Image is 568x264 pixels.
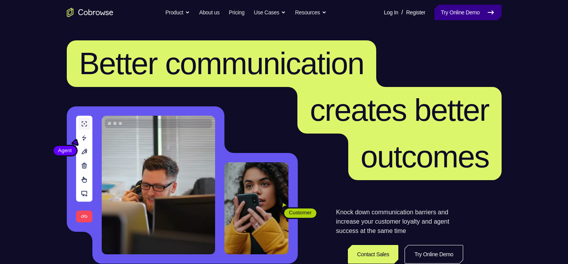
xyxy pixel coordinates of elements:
[79,46,364,81] span: Better communication
[165,5,190,20] button: Product
[406,5,425,20] a: Register
[224,162,288,254] img: A customer holding their phone
[405,245,463,264] a: Try Online Demo
[361,139,489,174] span: outcomes
[254,5,286,20] button: Use Cases
[401,8,403,17] span: /
[310,93,489,127] span: creates better
[67,8,113,17] a: Go to the home page
[102,116,215,254] img: A customer support agent talking on the phone
[384,5,398,20] a: Log In
[434,5,501,20] a: Try Online Demo
[348,245,399,264] a: Contact Sales
[229,5,244,20] a: Pricing
[199,5,219,20] a: About us
[295,5,327,20] button: Resources
[336,208,463,236] p: Knock down communication barriers and increase your customer loyalty and agent success at the sam...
